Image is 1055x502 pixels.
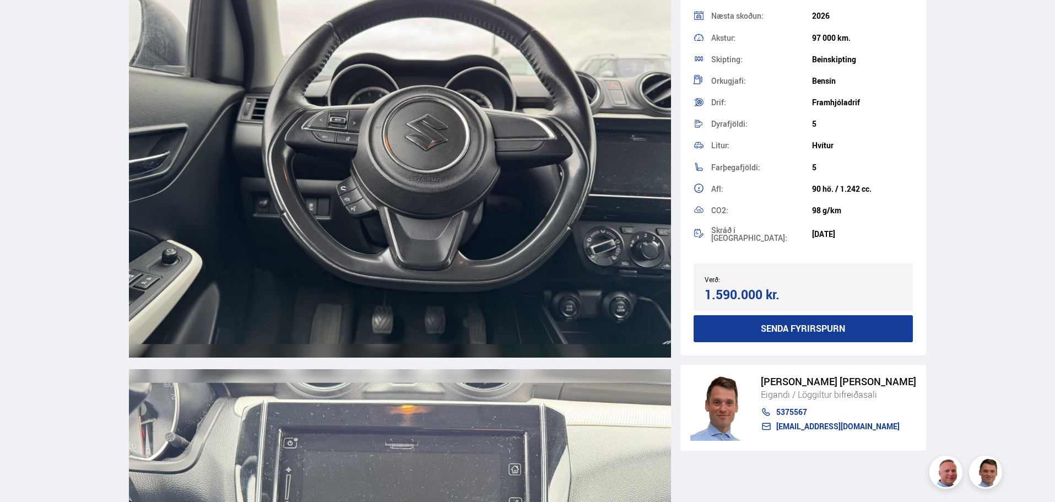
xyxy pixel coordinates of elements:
div: 2026 [812,12,913,20]
div: Skipting: [711,56,812,63]
a: 5375567 [761,408,916,417]
div: CO2: [711,207,812,214]
div: 97 000 km. [812,34,913,42]
div: Verð: [705,276,803,283]
div: 98 g/km [812,206,913,215]
a: [EMAIL_ADDRESS][DOMAIN_NAME] [761,422,916,431]
button: Open LiveChat chat widget [9,4,42,37]
div: Eigandi / Löggiltur bifreiðasali [761,387,916,402]
div: Litur: [711,142,812,149]
img: siFngHWaQ9KaOqBr.png [931,457,964,490]
div: Næsta skoðun: [711,12,812,20]
div: Drif: [711,99,812,106]
div: Framhjóladrif [812,98,913,107]
div: Orkugjafi: [711,77,812,85]
div: 5 [812,163,913,172]
div: Akstur: [711,34,812,42]
div: Beinskipting [812,55,913,64]
div: Afl: [711,185,812,193]
div: Bensín [812,77,913,85]
div: 90 hö. / 1.242 cc. [812,185,913,193]
div: Farþegafjöldi: [711,164,812,171]
div: [PERSON_NAME] [PERSON_NAME] [761,376,916,387]
div: Hvítur [812,141,913,150]
img: FbJEzSuNWCJXmdc-.webp [690,375,750,441]
div: 1.590.000 kr. [705,287,800,302]
div: [DATE] [812,230,913,239]
div: Skráð í [GEOGRAPHIC_DATA]: [711,226,812,242]
img: FbJEzSuNWCJXmdc-.webp [971,457,1004,490]
div: Dyrafjöldi: [711,120,812,128]
button: Senda fyrirspurn [694,315,913,342]
div: 5 [812,120,913,128]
